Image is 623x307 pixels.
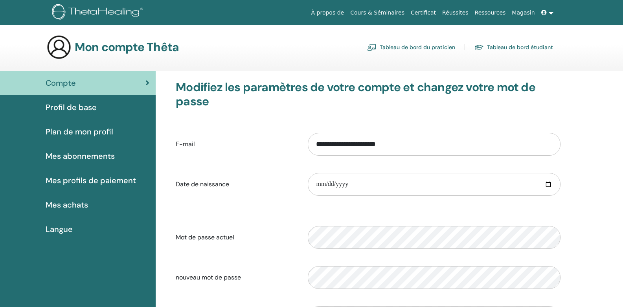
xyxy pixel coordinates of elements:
[367,41,455,53] a: Tableau de bord du praticien
[46,35,72,60] img: generic-user-icon.jpg
[52,4,146,22] img: logo.png
[408,6,439,20] a: Certificat
[367,44,377,51] img: chalkboard-teacher.svg
[439,6,471,20] a: Réussites
[170,177,302,192] label: Date de naissance
[46,150,115,162] span: Mes abonnements
[347,6,408,20] a: Cours & Séminaires
[170,137,302,152] label: E-mail
[176,80,561,108] h3: Modifiez les paramètres de votre compte et changez votre mot de passe
[170,230,302,245] label: Mot de passe actuel
[46,77,76,89] span: Compte
[472,6,509,20] a: Ressources
[75,40,179,54] h3: Mon compte Thêta
[170,270,302,285] label: nouveau mot de passe
[46,126,113,138] span: Plan de mon profil
[474,44,484,51] img: graduation-cap.svg
[46,175,136,186] span: Mes profils de paiement
[308,6,347,20] a: À propos de
[46,101,97,113] span: Profil de base
[474,41,553,53] a: Tableau de bord étudiant
[509,6,538,20] a: Magasin
[46,199,88,211] span: Mes achats
[46,223,73,235] span: Langue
